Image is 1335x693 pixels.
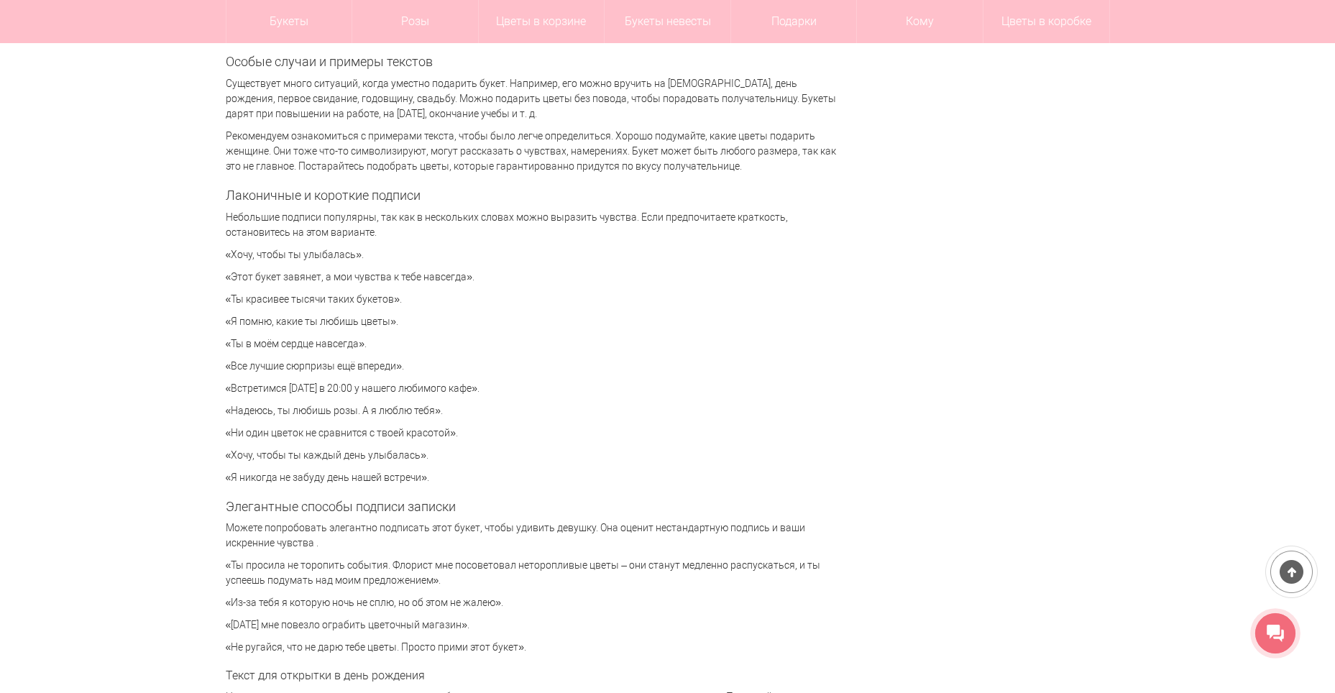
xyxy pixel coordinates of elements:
[226,270,837,285] p: «Этот букет завянет, а мои чувства к тебе навсегда».
[226,314,837,329] p: «Я помню, какие ты любишь цветы».
[226,426,837,441] p: «Ни один цветок не сравнится с твоей красотой».
[226,188,837,203] h2: Лаконичные и короткие подписи
[226,359,837,374] p: «Все лучшие сюрпризы ещё впереди».
[226,336,837,352] p: «Ты в моём сердце навсегда».
[226,520,837,551] p: Можете попробовать элегантно подписать этот букет, чтобы удивить девушку. Она оценит нестандартну...
[226,76,837,121] p: Существует много ситуаций, когда уместно подарить букет. Например, его можно вручить на [DEMOGRAP...
[226,470,837,485] p: «Я никогда не забуду день нашей встречи».
[226,381,837,396] p: «Встретимся [DATE] в 20:00 у нашего любимого кафе».
[226,618,837,633] p: «[DATE] мне повезло ограбить цветочный магазин».
[226,558,837,588] p: «Ты просила не торопить события. Флорист мне посоветовал неторопливые цветы – они станут медленно...
[226,292,837,307] p: «Ты красивее тысячи таких букетов».
[226,247,837,262] p: «Хочу, чтобы ты улыбалась».
[226,669,837,682] h3: Текст для открытки в день рождения
[226,500,837,514] h2: Элегантные способы подписи записки
[226,640,837,655] p: «Не ругайся, что не дарю тебе цветы. Просто прими этот букет».
[226,448,837,463] p: «Хочу, чтобы ты каждый день улыбалась».
[226,595,837,610] p: «Из-за тебя я которую ночь не сплю, но об этом не жалею».
[226,210,837,240] p: Небольшие подписи популярны, так как в нескольких словах можно выразить чувства. Если предпочитае...
[226,129,837,174] p: Рекомендуем ознакомиться с примерами текста, чтобы было легче определиться. Хорошо подумайте, как...
[226,403,837,418] p: «Надеюсь, ты любишь розы. А я люблю тебя».
[226,55,837,69] h2: Особые случаи и примеры текстов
